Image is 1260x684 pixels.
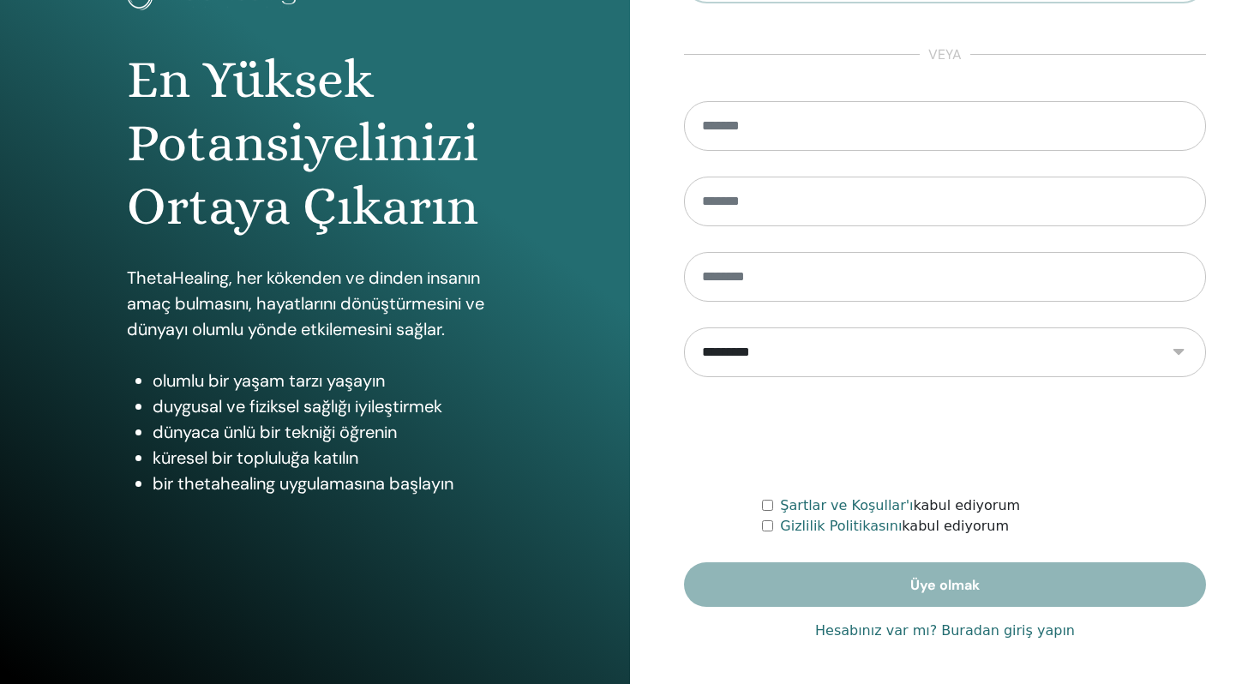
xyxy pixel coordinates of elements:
[127,49,478,237] font: En Yüksek Potansiyelinizi Ortaya Çıkarın
[127,267,484,340] font: ThetaHealing, her kökenden ve dinden insanın amaç bulmasını, hayatlarını dönüştürmesini ve dünyay...
[914,497,1021,513] font: kabul ediyorum
[153,395,442,417] font: duygusal ve fiziksel sağlığı iyileştirmek
[780,497,913,513] a: Şartlar ve Koşullar'ı
[815,403,1076,470] iframe: reCAPTCHA
[815,622,1075,639] font: Hesabınız var mı? Buradan giriş yapın
[780,518,902,534] a: Gizlilik Politikasını
[815,621,1075,641] a: Hesabınız var mı? Buradan giriş yapın
[153,472,453,495] font: bir thetahealing uygulamasına başlayın
[153,421,397,443] font: dünyaca ünlü bir tekniği öğrenin
[153,369,385,392] font: olumlu bir yaşam tarzı yaşayın
[902,518,1009,534] font: kabul ediyorum
[153,447,358,469] font: küresel bir topluluğa katılın
[928,45,962,63] font: veya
